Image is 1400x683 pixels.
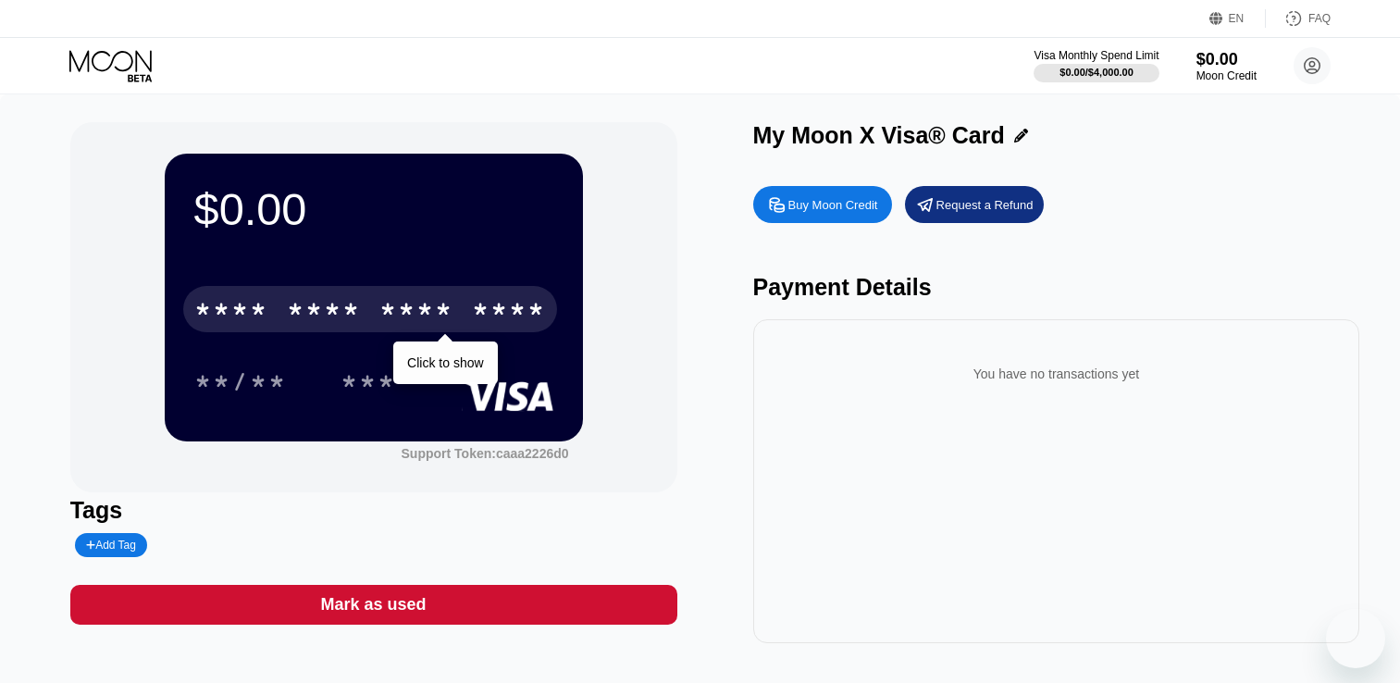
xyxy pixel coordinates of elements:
div: FAQ [1266,9,1331,28]
div: Visa Monthly Spend Limit [1034,49,1158,62]
div: Tags [70,497,677,524]
div: Add Tag [75,533,147,557]
div: Buy Moon Credit [788,197,878,213]
div: Click to show [407,355,483,370]
div: Support Token:caaa2226d0 [402,446,569,461]
div: You have no transactions yet [768,348,1345,400]
div: Add Tag [86,539,136,552]
div: $0.00 [1196,50,1257,69]
div: Visa Monthly Spend Limit$0.00/$4,000.00 [1034,49,1158,82]
div: EN [1209,9,1266,28]
div: Buy Moon Credit [753,186,892,223]
div: Request a Refund [936,197,1034,213]
div: Request a Refund [905,186,1044,223]
iframe: Button to launch messaging window [1326,609,1385,668]
div: $0.00Moon Credit [1196,50,1257,82]
div: Support Token: caaa2226d0 [402,446,569,461]
div: Payment Details [753,274,1360,301]
div: Mark as used [321,594,427,615]
div: Mark as used [70,585,677,625]
div: FAQ [1308,12,1331,25]
div: $0.00 / $4,000.00 [1059,67,1134,78]
div: EN [1229,12,1245,25]
div: My Moon X Visa® Card [753,122,1005,149]
div: $0.00 [194,183,553,235]
div: Moon Credit [1196,69,1257,82]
